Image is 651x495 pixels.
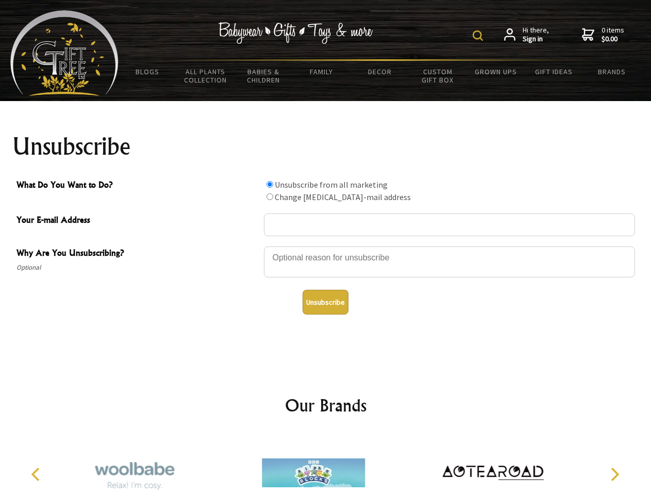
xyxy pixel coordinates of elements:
[275,192,411,202] label: Change [MEDICAL_DATA]-mail address
[603,463,626,486] button: Next
[293,61,351,82] a: Family
[473,30,483,41] img: product search
[504,26,549,44] a: Hi there,Sign in
[16,178,259,193] span: What Do You Want to Do?
[266,193,273,200] input: What Do You Want to Do?
[264,246,635,277] textarea: Why Are You Unsubscribing?
[264,213,635,236] input: Your E-mail Address
[16,213,259,228] span: Your E-mail Address
[10,10,119,96] img: Babyware - Gifts - Toys and more...
[177,61,235,91] a: All Plants Collection
[21,393,631,418] h2: Our Brands
[266,181,273,188] input: What Do You Want to Do?
[350,61,409,82] a: Decor
[12,134,639,159] h1: Unsubscribe
[602,25,624,44] span: 0 items
[235,61,293,91] a: Babies & Children
[119,61,177,82] a: BLOGS
[466,61,525,82] a: Grown Ups
[16,246,259,261] span: Why Are You Unsubscribing?
[219,22,373,44] img: Babywear - Gifts - Toys & more
[525,61,583,82] a: Gift Ideas
[16,261,259,274] span: Optional
[409,61,467,91] a: Custom Gift Box
[275,179,388,190] label: Unsubscribe from all marketing
[303,290,348,315] button: Unsubscribe
[523,35,549,44] strong: Sign in
[582,26,624,44] a: 0 items$0.00
[26,463,48,486] button: Previous
[523,26,549,44] span: Hi there,
[583,61,641,82] a: Brands
[602,35,624,44] strong: $0.00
